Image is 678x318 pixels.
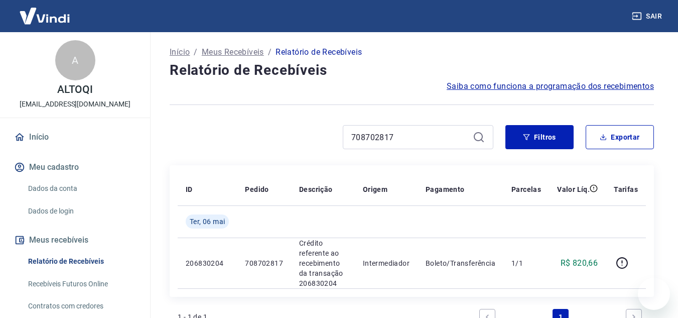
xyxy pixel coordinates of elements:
[57,84,93,95] p: ALTOQI
[190,217,225,227] span: Ter, 06 mai
[24,251,138,272] a: Relatório de Recebíveis
[268,46,272,58] p: /
[363,184,387,194] p: Origem
[170,46,190,58] a: Início
[614,184,638,194] p: Tarifas
[20,99,130,110] p: [EMAIL_ADDRESS][DOMAIN_NAME]
[24,201,138,222] a: Dados de login
[557,184,590,194] p: Valor Líq.
[12,229,138,251] button: Meus recebíveis
[586,125,654,149] button: Exportar
[630,7,666,26] button: Sair
[186,258,229,268] p: 206830204
[299,184,333,194] p: Descrição
[24,178,138,199] a: Dados da conta
[24,296,138,316] a: Contratos com credores
[24,274,138,294] a: Recebíveis Futuros Online
[511,258,541,268] p: 1/1
[351,130,469,145] input: Busque pelo número do pedido
[170,60,654,80] h4: Relatório de Recebíveis
[363,258,410,268] p: Intermediador
[202,46,264,58] a: Meus Recebíveis
[447,80,654,92] a: Saiba como funciona a programação dos recebimentos
[426,258,495,268] p: Boleto/Transferência
[55,40,95,80] div: A
[12,126,138,148] a: Início
[245,258,283,268] p: 708702817
[561,257,598,269] p: R$ 820,66
[245,184,268,194] p: Pedido
[186,184,193,194] p: ID
[638,278,670,310] iframe: Botão para abrir a janela de mensagens
[12,156,138,178] button: Meu cadastro
[505,125,574,149] button: Filtros
[511,184,541,194] p: Parcelas
[426,184,465,194] p: Pagamento
[299,238,347,288] p: Crédito referente ao recebimento da transação 206830204
[194,46,197,58] p: /
[276,46,362,58] p: Relatório de Recebíveis
[12,1,77,31] img: Vindi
